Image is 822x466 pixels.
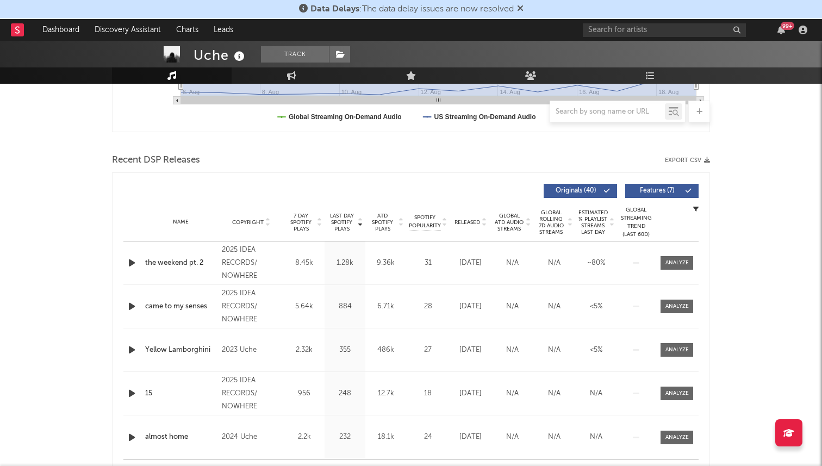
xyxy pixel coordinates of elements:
span: Last Day Spotify Plays [327,213,356,232]
span: Released [454,219,480,226]
span: 7 Day Spotify Plays [287,213,315,232]
div: Uche [194,46,247,64]
div: 2.32k [287,345,322,356]
span: Spotify Popularity [409,214,441,230]
div: 18 [409,388,447,399]
div: 8.45k [287,258,322,269]
a: Leads [206,19,241,41]
input: Search for artists [583,23,746,37]
button: 99+ [777,26,785,34]
div: 2.2k [287,432,322,443]
div: 28 [409,301,447,312]
div: 6.71k [368,301,403,312]
button: Features(7) [625,184,699,198]
div: N/A [536,258,572,269]
div: N/A [494,258,531,269]
div: [DATE] [452,432,489,443]
span: Features ( 7 ) [632,188,682,194]
div: 248 [327,388,363,399]
div: 232 [327,432,363,443]
span: Dismiss [517,5,524,14]
div: N/A [536,388,572,399]
div: 956 [287,388,322,399]
span: Recent DSP Releases [112,154,200,167]
div: 9.36k [368,258,403,269]
div: <5% [578,301,614,312]
div: 355 [327,345,363,356]
div: N/A [494,388,531,399]
div: 2025 IDEA RECORDS/ NOWHERE [222,374,281,413]
div: [DATE] [452,258,489,269]
div: [DATE] [452,345,489,356]
button: Originals(40) [544,184,617,198]
a: the weekend pt. 2 [145,258,216,269]
div: <5% [578,345,614,356]
div: 31 [409,258,447,269]
div: N/A [578,388,614,399]
div: Global Streaming Trend (Last 60D) [620,206,652,239]
div: N/A [536,345,572,356]
div: 27 [409,345,447,356]
div: N/A [578,432,614,443]
div: [DATE] [452,388,489,399]
span: Copyright [232,219,264,226]
div: 1.28k [327,258,363,269]
button: Export CSV [665,157,710,164]
a: Charts [169,19,206,41]
a: Dashboard [35,19,87,41]
a: almost home [145,432,216,443]
input: Search by song name or URL [550,108,665,116]
div: N/A [494,432,531,443]
div: 2023 Uche [222,344,281,357]
span: : The data delay issues are now resolved [310,5,514,14]
span: Data Delays [310,5,359,14]
div: 2024 Uche [222,431,281,444]
span: Estimated % Playlist Streams Last Day [578,209,608,235]
div: 5.64k [287,301,322,312]
div: 12.7k [368,388,403,399]
div: 2025 IDEA RECORDS/ NOWHERE [222,287,281,326]
div: N/A [536,301,572,312]
a: Discovery Assistant [87,19,169,41]
div: 884 [327,301,363,312]
div: 2025 IDEA RECORDS/ NOWHERE [222,244,281,283]
div: 99 + [781,22,794,30]
a: Yellow Lamborghini [145,345,216,356]
button: Track [261,46,329,63]
span: Global Rolling 7D Audio Streams [536,209,566,235]
div: [DATE] [452,301,489,312]
span: Originals ( 40 ) [551,188,601,194]
span: Global ATD Audio Streams [494,213,524,232]
span: ATD Spotify Plays [368,213,397,232]
div: 18.1k [368,432,403,443]
div: N/A [536,432,572,443]
div: 24 [409,432,447,443]
div: N/A [494,301,531,312]
div: N/A [494,345,531,356]
a: 15 [145,388,216,399]
div: 486k [368,345,403,356]
div: Name [145,218,216,226]
div: ~ 80 % [578,258,614,269]
a: came to my senses [145,301,216,312]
